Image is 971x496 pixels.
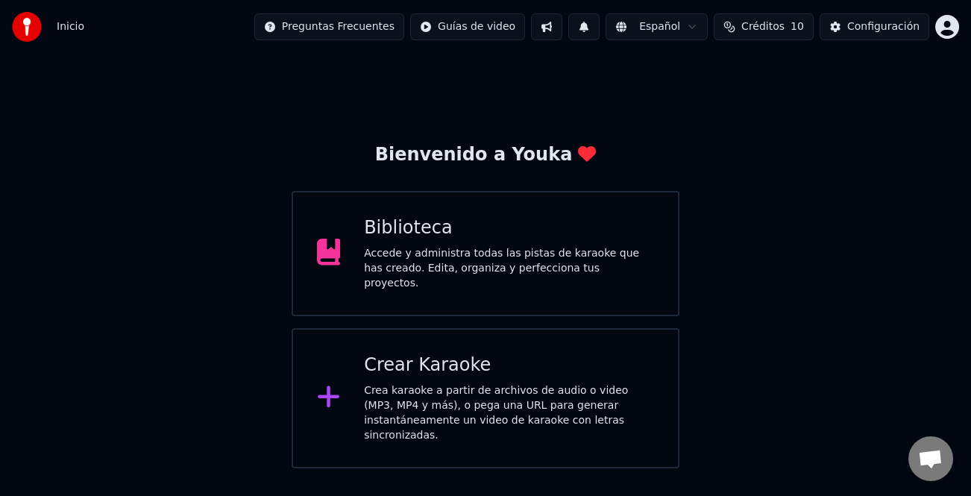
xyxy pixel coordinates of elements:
a: Chat abierto [908,436,953,481]
span: 10 [791,19,804,34]
span: Créditos [741,19,785,34]
div: Configuración [847,19,920,34]
div: Bienvenido a Youka [375,143,597,167]
img: youka [12,12,42,42]
button: Preguntas Frecuentes [254,13,404,40]
div: Crea karaoke a partir de archivos de audio o video (MP3, MP4 y más), o pega una URL para generar ... [364,383,654,443]
div: Crear Karaoke [364,354,654,377]
button: Configuración [820,13,929,40]
span: Inicio [57,19,84,34]
div: Biblioteca [364,216,654,240]
nav: breadcrumb [57,19,84,34]
button: Guías de video [410,13,525,40]
button: Créditos10 [714,13,814,40]
div: Accede y administra todas las pistas de karaoke que has creado. Edita, organiza y perfecciona tus... [364,246,654,291]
